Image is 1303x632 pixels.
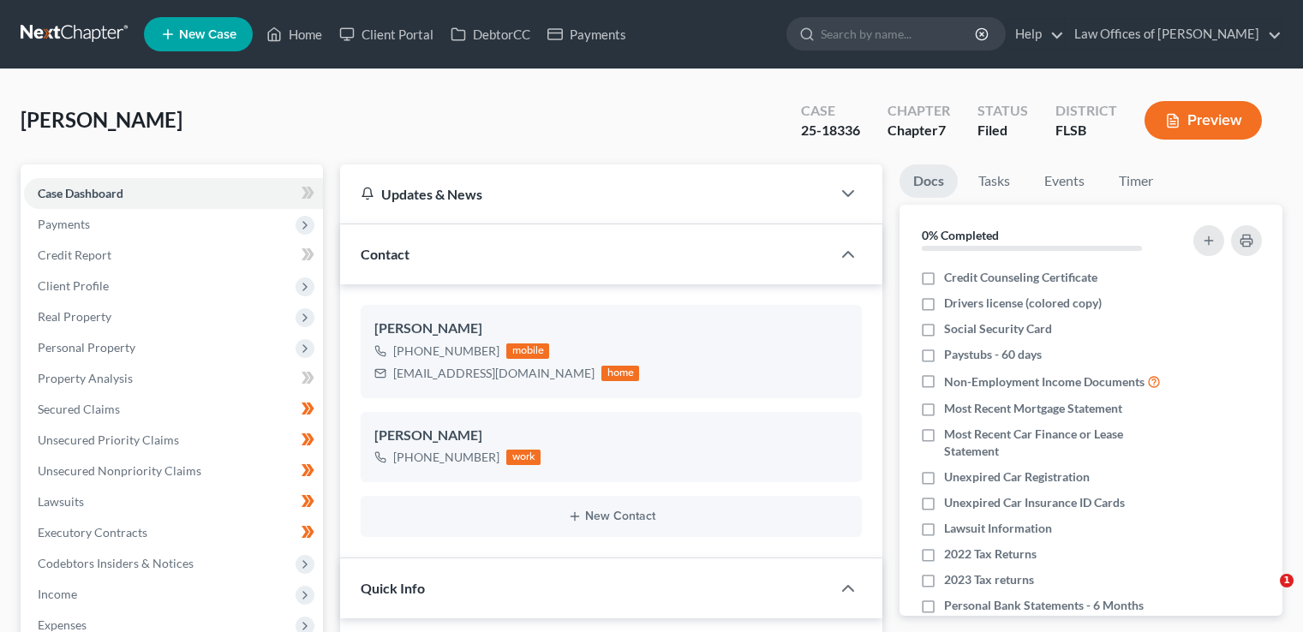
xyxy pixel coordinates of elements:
[944,571,1034,588] span: 2023 Tax returns
[24,178,323,209] a: Case Dashboard
[821,18,977,50] input: Search by name...
[361,246,409,262] span: Contact
[1055,101,1117,121] div: District
[888,101,950,121] div: Chapter
[977,121,1028,140] div: Filed
[24,240,323,271] a: Credit Report
[38,463,201,478] span: Unsecured Nonpriority Claims
[38,617,87,632] span: Expenses
[922,228,999,242] strong: 0% Completed
[24,425,323,456] a: Unsecured Priority Claims
[258,19,331,50] a: Home
[801,101,860,121] div: Case
[24,456,323,486] a: Unsecured Nonpriority Claims
[1280,574,1294,587] span: 1
[601,366,639,381] div: home
[38,525,147,540] span: Executory Contracts
[374,510,848,523] button: New Contact
[38,278,109,293] span: Client Profile
[944,520,1052,537] span: Lawsuit Information
[24,486,323,517] a: Lawsuits
[944,269,1097,286] span: Credit Counseling Certificate
[38,402,120,416] span: Secured Claims
[801,121,860,140] div: 25-18336
[38,432,179,447] span: Unsecured Priority Claims
[506,343,549,359] div: mobile
[361,185,810,203] div: Updates & News
[374,426,848,446] div: [PERSON_NAME]
[938,122,946,138] span: 7
[965,164,1024,198] a: Tasks
[888,121,950,140] div: Chapter
[944,346,1042,363] span: Paystubs - 60 days
[393,365,595,382] div: [EMAIL_ADDRESS][DOMAIN_NAME]
[1145,101,1262,140] button: Preview
[944,426,1172,460] span: Most Recent Car Finance or Lease Statement
[38,340,135,355] span: Personal Property
[944,494,1125,511] span: Unexpired Car Insurance ID Cards
[900,164,958,198] a: Docs
[1007,19,1064,50] a: Help
[21,107,182,132] span: [PERSON_NAME]
[38,556,194,570] span: Codebtors Insiders & Notices
[442,19,539,50] a: DebtorCC
[1105,164,1167,198] a: Timer
[24,517,323,548] a: Executory Contracts
[944,400,1122,417] span: Most Recent Mortgage Statement
[331,19,442,50] a: Client Portal
[977,101,1028,121] div: Status
[393,343,499,360] div: [PHONE_NUMBER]
[1031,164,1098,198] a: Events
[944,597,1144,614] span: Personal Bank Statements - 6 Months
[944,295,1102,312] span: Drivers license (colored copy)
[944,320,1052,337] span: Social Security Card
[944,546,1037,563] span: 2022 Tax Returns
[361,580,425,596] span: Quick Info
[1245,574,1286,615] iframe: Intercom live chat
[38,371,133,385] span: Property Analysis
[38,186,123,200] span: Case Dashboard
[1066,19,1282,50] a: Law Offices of [PERSON_NAME]
[393,449,499,466] div: [PHONE_NUMBER]
[944,373,1145,391] span: Non-Employment Income Documents
[944,468,1090,486] span: Unexpired Car Registration
[539,19,635,50] a: Payments
[38,587,77,601] span: Income
[38,217,90,231] span: Payments
[38,309,111,324] span: Real Property
[38,247,111,262] span: Credit Report
[179,28,236,41] span: New Case
[1055,121,1117,140] div: FLSB
[374,319,848,339] div: [PERSON_NAME]
[24,394,323,425] a: Secured Claims
[24,363,323,394] a: Property Analysis
[38,494,84,509] span: Lawsuits
[506,450,541,465] div: work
